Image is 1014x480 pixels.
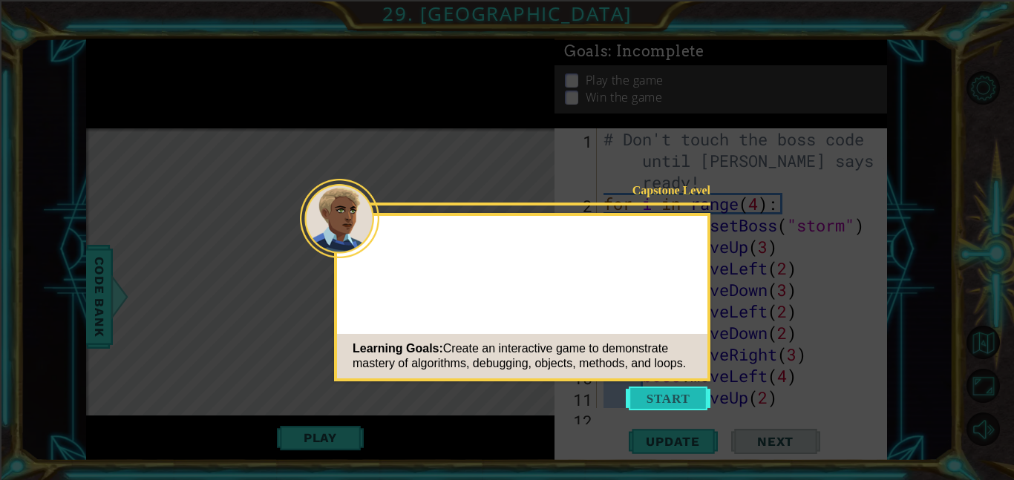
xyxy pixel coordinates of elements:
div: Move To ... [6,99,1008,113]
span: Learning Goals: [353,342,443,355]
div: Rename [6,86,1008,99]
div: Sort New > Old [6,19,1008,33]
span: Create an interactive game to demonstrate mastery of algorithms, debugging, objects, methods, and... [353,342,686,369]
div: Capstone Level [616,183,710,198]
div: Delete [6,46,1008,59]
div: Options [6,59,1008,73]
div: Sign out [6,73,1008,86]
div: Sort A > Z [6,6,1008,19]
button: Start [626,387,710,410]
div: Move To ... [6,33,1008,46]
